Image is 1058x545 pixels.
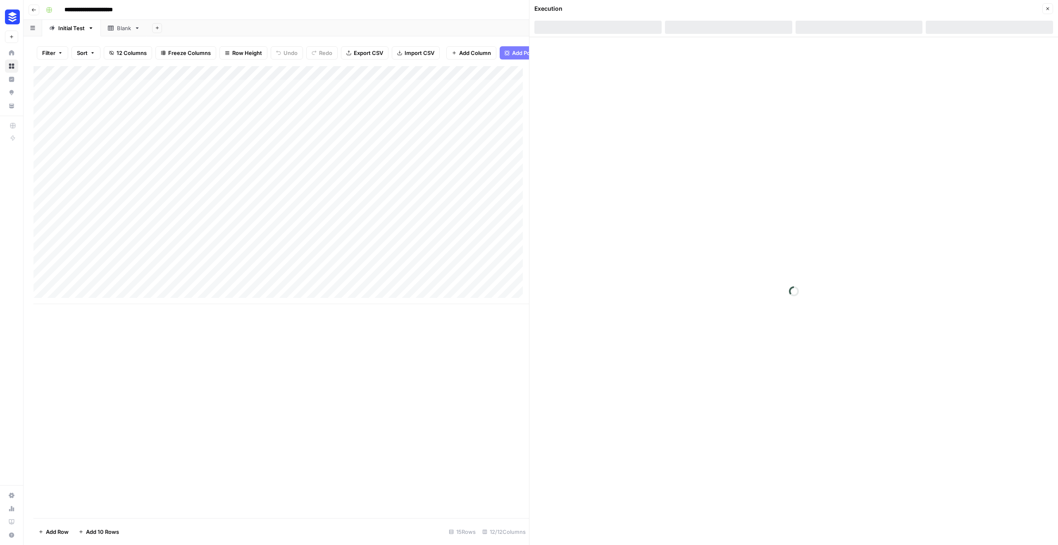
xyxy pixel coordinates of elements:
[219,46,267,59] button: Row Height
[117,49,147,57] span: 12 Columns
[86,528,119,536] span: Add 10 Rows
[500,46,562,59] button: Add Power Agent
[155,46,216,59] button: Freeze Columns
[74,525,124,538] button: Add 10 Rows
[392,46,440,59] button: Import CSV
[5,528,18,542] button: Help + Support
[58,24,85,32] div: Initial Test
[5,502,18,515] a: Usage
[306,46,338,59] button: Redo
[46,528,69,536] span: Add Row
[5,515,18,528] a: Learning Hub
[271,46,303,59] button: Undo
[5,489,18,502] a: Settings
[5,73,18,86] a: Insights
[534,5,562,13] div: Execution
[71,46,100,59] button: Sort
[5,7,18,27] button: Workspace: Buffer
[37,46,68,59] button: Filter
[42,49,55,57] span: Filter
[168,49,211,57] span: Freeze Columns
[284,49,298,57] span: Undo
[104,46,152,59] button: 12 Columns
[5,86,18,99] a: Opportunities
[341,46,388,59] button: Export CSV
[5,10,20,24] img: Buffer Logo
[446,46,496,59] button: Add Column
[319,49,332,57] span: Redo
[446,525,479,538] div: 15 Rows
[512,49,557,57] span: Add Power Agent
[77,49,88,57] span: Sort
[42,20,101,36] a: Initial Test
[459,49,491,57] span: Add Column
[5,59,18,73] a: Browse
[405,49,434,57] span: Import CSV
[5,46,18,59] a: Home
[354,49,383,57] span: Export CSV
[479,525,529,538] div: 12/12 Columns
[101,20,147,36] a: Blank
[232,49,262,57] span: Row Height
[5,99,18,112] a: Your Data
[117,24,131,32] div: Blank
[33,525,74,538] button: Add Row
